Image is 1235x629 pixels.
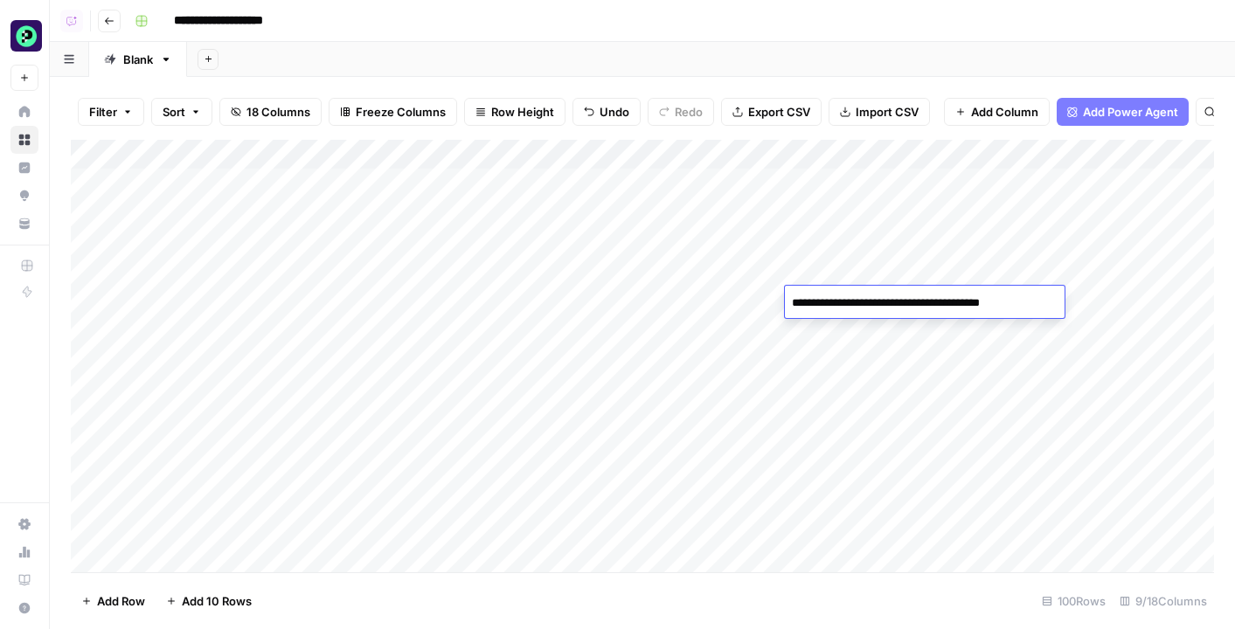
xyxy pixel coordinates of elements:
span: Freeze Columns [356,103,446,121]
span: Add Column [971,103,1038,121]
a: Learning Hub [10,566,38,594]
span: Export CSV [748,103,810,121]
span: Undo [600,103,629,121]
a: Browse [10,126,38,154]
button: Filter [78,98,144,126]
span: Redo [675,103,703,121]
span: Add Row [97,592,145,610]
span: Import CSV [856,103,919,121]
button: Export CSV [721,98,822,126]
button: Help + Support [10,594,38,622]
div: 9/18 Columns [1113,587,1214,615]
button: Redo [648,98,714,126]
span: Filter [89,103,117,121]
button: Add Power Agent [1057,98,1189,126]
div: Blank [123,51,153,68]
button: Freeze Columns [329,98,457,126]
a: Blank [89,42,187,77]
a: Home [10,98,38,126]
button: Add 10 Rows [156,587,262,615]
a: Opportunities [10,182,38,210]
span: Row Height [491,103,554,121]
img: Puzzle Logo [10,20,42,52]
a: Insights [10,154,38,182]
button: Add Row [71,587,156,615]
div: 100 Rows [1035,587,1113,615]
span: Sort [163,103,185,121]
button: Undo [572,98,641,126]
a: Usage [10,538,38,566]
a: Settings [10,510,38,538]
button: Import CSV [829,98,930,126]
a: Your Data [10,210,38,238]
span: Add 10 Rows [182,592,252,610]
button: Add Column [944,98,1050,126]
button: Workspace: Puzzle [10,14,38,58]
button: 18 Columns [219,98,322,126]
button: Sort [151,98,212,126]
button: Row Height [464,98,565,126]
span: 18 Columns [246,103,310,121]
span: Add Power Agent [1083,103,1178,121]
